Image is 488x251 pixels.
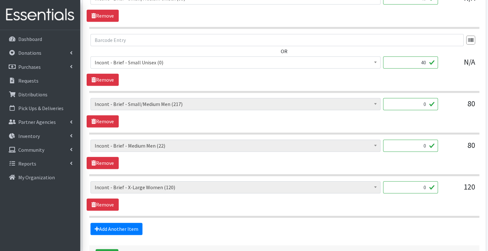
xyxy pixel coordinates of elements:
input: Quantity [383,181,438,193]
div: 80 [443,140,475,157]
input: Quantity [383,56,438,69]
span: Incont - Brief - Medium Men (22) [90,140,381,152]
span: Incont - Brief - X-Large Women (120) [90,181,381,193]
p: My Organization [18,174,55,181]
a: Distributions [3,88,78,101]
div: 80 [443,98,475,115]
a: Purchases [3,61,78,73]
p: Pick Ups & Deliveries [18,105,64,111]
a: Requests [3,74,78,87]
p: Purchases [18,64,41,70]
a: Inventory [3,130,78,142]
p: Inventory [18,133,40,139]
a: Dashboard [3,33,78,45]
input: Quantity [383,140,438,152]
a: Remove [87,157,119,169]
input: Barcode Entry [90,34,464,46]
img: HumanEssentials [3,4,78,26]
span: Incont - Brief - Small/Medium Men (217) [95,100,376,109]
a: Add Another Item [90,223,142,235]
a: Community [3,143,78,156]
a: My Organization [3,171,78,184]
span: Incont - Brief - Small Unisex (0) [90,56,381,69]
p: Donations [18,50,41,56]
a: Pick Ups & Deliveries [3,102,78,115]
span: Incont - Brief - X-Large Women (120) [95,183,376,192]
p: Requests [18,77,39,84]
div: 120 [443,181,475,198]
a: Partner Agencies [3,116,78,128]
a: Remove [87,198,119,211]
span: Incont - Brief - Small Unisex (0) [95,58,376,67]
p: Community [18,147,44,153]
p: Partner Agencies [18,119,56,125]
span: Incont - Brief - Small/Medium Men (217) [90,98,381,110]
a: Donations [3,46,78,59]
p: Dashboard [18,36,42,42]
div: N/A [443,56,475,74]
input: Quantity [383,98,438,110]
a: Remove [87,74,119,86]
span: Incont - Brief - Medium Men (22) [95,141,376,150]
p: Distributions [18,91,47,98]
label: OR [281,47,287,55]
a: Remove [87,10,119,22]
p: Reports [18,160,36,167]
a: Reports [3,157,78,170]
a: Remove [87,115,119,127]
